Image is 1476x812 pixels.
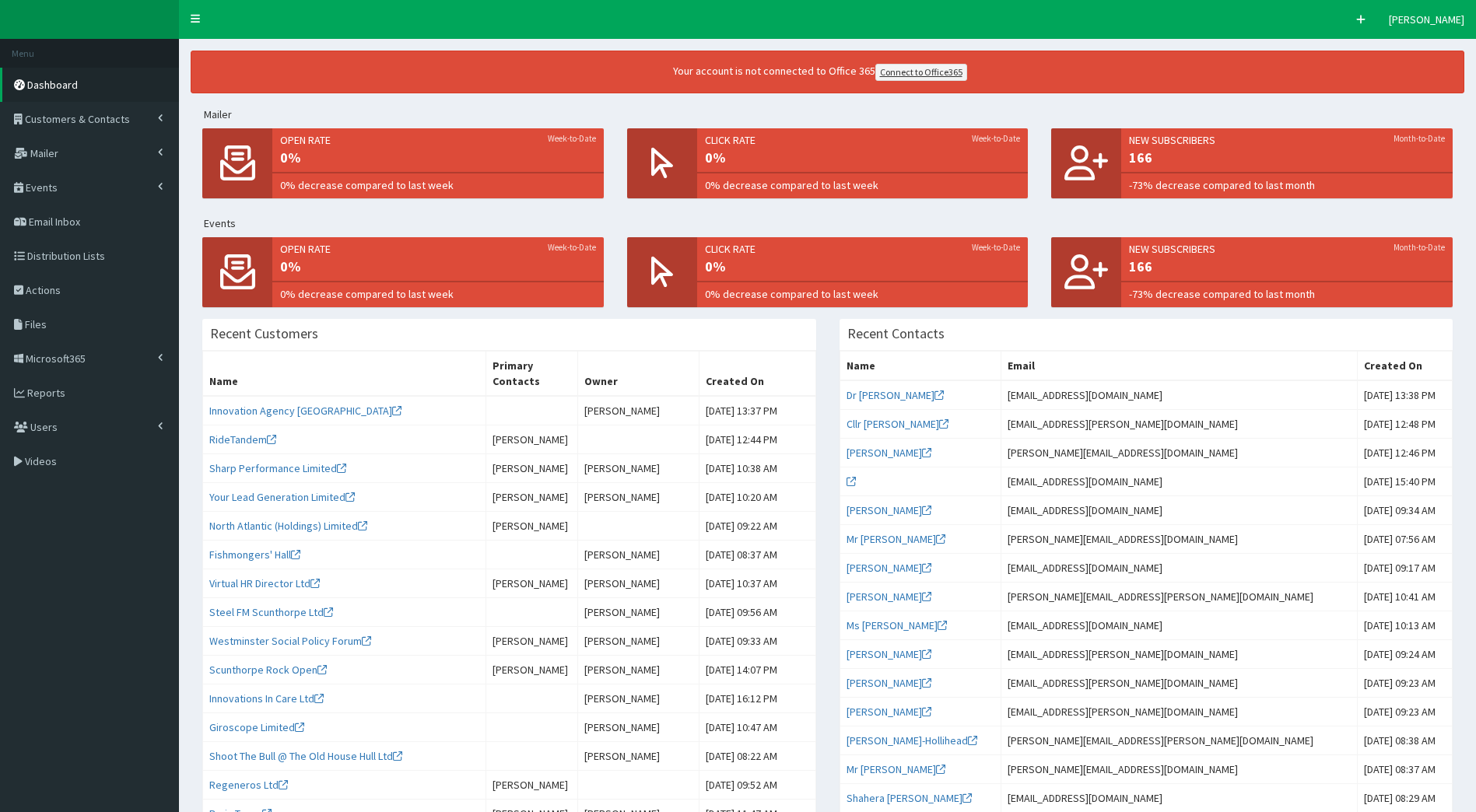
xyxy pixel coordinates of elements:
span: 0% decrease compared to last week [280,286,596,302]
td: [PERSON_NAME][EMAIL_ADDRESS][DOMAIN_NAME] [1001,439,1357,467]
td: [PERSON_NAME] [486,569,577,598]
td: [DATE] 08:37 AM [699,541,815,569]
td: [DATE] 13:37 PM [699,396,815,425]
td: [DATE] 09:34 AM [1358,496,1453,525]
span: 0% [280,148,596,168]
span: Open rate [280,132,596,148]
h5: Mailer [204,109,1464,121]
a: North Atlantic (Holdings) Limited [209,519,367,533]
a: Regeneros Ltd [209,778,288,792]
span: 0% [705,148,1021,168]
td: [DATE] 10:47 AM [699,713,815,742]
a: Connect to Office365 [875,64,967,81]
th: Name [840,352,1001,381]
th: Name [203,352,486,397]
span: 166 [1129,257,1445,277]
span: Customers & Contacts [25,112,130,126]
td: [PERSON_NAME] [486,425,577,454]
td: [DATE] 13:38 PM [1358,380,1453,410]
h3: Recent Contacts [847,327,945,341]
small: Month-to-Date [1394,241,1445,254]
span: Videos [25,454,57,468]
span: 0% decrease compared to last week [705,286,1021,302]
td: [EMAIL_ADDRESS][DOMAIN_NAME] [1001,496,1357,525]
a: [PERSON_NAME] [847,446,931,460]
a: Dr [PERSON_NAME] [847,388,944,402]
span: 0% decrease compared to last week [280,177,596,193]
small: Week-to-Date [548,241,596,254]
span: Microsoft365 [26,352,86,366]
a: Ms [PERSON_NAME] [847,618,947,632]
td: [PERSON_NAME] [577,656,699,684]
a: Shoot The Bull @ The Old House Hull Ltd [209,749,402,763]
td: [PERSON_NAME][EMAIL_ADDRESS][DOMAIN_NAME] [1001,525,1357,554]
td: [PERSON_NAME] [577,713,699,742]
td: [EMAIL_ADDRESS][PERSON_NAME][DOMAIN_NAME] [1001,410,1357,439]
span: Users [30,420,58,434]
td: [DATE] 10:41 AM [1358,583,1453,611]
td: [DATE] 10:20 AM [699,483,815,512]
a: [PERSON_NAME] [847,676,931,690]
span: 0% [705,257,1021,277]
td: [DATE] 09:52 AM [699,771,815,800]
td: [DATE] 09:23 AM [1358,698,1453,726]
a: Shahera [PERSON_NAME] [847,791,972,805]
td: [DATE] 12:44 PM [699,425,815,454]
a: Westminster Social Policy Forum [209,634,371,648]
td: [DATE] 15:40 PM [1358,467,1453,496]
th: Created On [699,352,815,397]
td: [EMAIL_ADDRESS][PERSON_NAME][DOMAIN_NAME] [1001,640,1357,669]
td: [EMAIL_ADDRESS][DOMAIN_NAME] [1001,554,1357,583]
td: [PERSON_NAME] [486,627,577,656]
td: [EMAIL_ADDRESS][DOMAIN_NAME] [1001,467,1357,496]
a: [PERSON_NAME] [847,503,931,517]
span: Email Inbox [29,215,80,229]
td: [PERSON_NAME] [486,512,577,541]
td: [DATE] 08:38 AM [1358,726,1453,755]
a: Giroscope Limited [209,720,304,734]
td: [DATE] 09:23 AM [1358,669,1453,698]
td: [PERSON_NAME][EMAIL_ADDRESS][PERSON_NAME][DOMAIN_NAME] [1001,583,1357,611]
td: [PERSON_NAME] [577,684,699,713]
small: Month-to-Date [1394,132,1445,145]
td: [DATE] 09:56 AM [699,598,815,627]
span: Click rate [705,241,1021,257]
td: [DATE] 10:38 AM [699,454,815,483]
th: Primary Contacts [486,352,577,397]
td: [DATE] 14:07 PM [699,656,815,684]
span: Events [26,180,58,194]
td: [PERSON_NAME] [577,541,699,569]
a: [PERSON_NAME] [847,647,931,661]
th: Owner [577,352,699,397]
td: [DATE] 10:13 AM [1358,611,1453,640]
div: Your account is not connected to Office 365 [377,63,1264,81]
small: Week-to-Date [548,132,596,145]
td: [PERSON_NAME] [486,771,577,800]
a: RideTandem [209,432,276,446]
td: [EMAIL_ADDRESS][PERSON_NAME][DOMAIN_NAME] [1001,698,1357,726]
span: Reports [27,386,65,400]
small: Week-to-Date [972,241,1020,254]
span: -73% decrease compared to last month [1129,286,1445,302]
a: Scunthorpe Rock Open [209,663,327,677]
td: [PERSON_NAME] [577,742,699,771]
td: [PERSON_NAME] [577,598,699,627]
span: New Subscribers [1129,132,1445,148]
span: 0% [280,257,596,277]
td: [DATE] 09:17 AM [1358,554,1453,583]
td: [EMAIL_ADDRESS][PERSON_NAME][DOMAIN_NAME] [1001,669,1357,698]
small: Week-to-Date [972,132,1020,145]
td: [DATE] 08:22 AM [699,742,815,771]
td: [DATE] 09:22 AM [699,512,815,541]
a: Virtual HR Director Ltd [209,576,320,590]
a: [PERSON_NAME]-Hollihead [847,733,977,747]
a: [PERSON_NAME] [847,590,931,604]
td: [DATE] 12:46 PM [1358,439,1453,467]
span: Click rate [705,132,1021,148]
td: [DATE] 10:37 AM [699,569,815,598]
td: [PERSON_NAME] [577,569,699,598]
th: Created On [1358,352,1453,381]
td: [DATE] 09:24 AM [1358,640,1453,669]
a: Your Lead Generation Limited [209,490,355,504]
td: [PERSON_NAME] [577,454,699,483]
